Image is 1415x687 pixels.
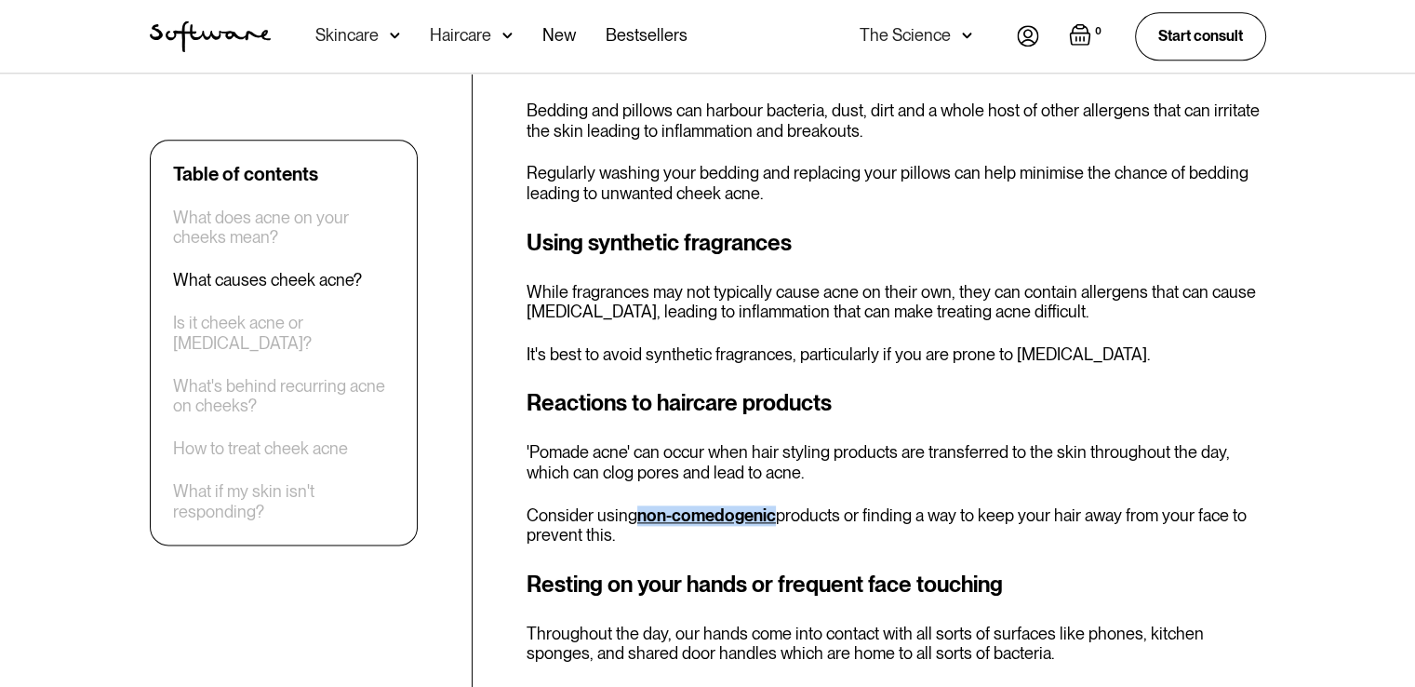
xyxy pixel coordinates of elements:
a: non-comedogenic [637,505,776,525]
a: What if my skin isn't responding? [173,482,394,522]
img: arrow down [502,26,513,45]
p: While fragrances may not typically cause acne on their own, they can contain allergens that can c... [527,282,1266,322]
a: What's behind recurring acne on cheeks? [173,376,394,416]
a: How to treat cheek acne [173,439,348,460]
img: arrow down [390,26,400,45]
div: 0 [1091,23,1105,40]
p: 'Pomade acne' can occur when hair styling products are transferred to the skin throughout the day... [527,442,1266,482]
h3: Using synthetic fragrances [527,226,1266,260]
a: home [150,20,271,52]
div: Skincare [315,26,379,45]
p: Regularly washing your bedding and replacing your pillows can help minimise the chance of bedding... [527,163,1266,203]
p: It's best to avoid synthetic fragrances, particularly if you are prone to [MEDICAL_DATA]. [527,344,1266,365]
a: Is it cheek acne or [MEDICAL_DATA]? [173,314,394,354]
a: What causes cheek acne? [173,271,362,291]
a: Start consult [1135,12,1266,60]
p: Throughout the day, our hands come into contact with all sorts of surfaces like phones, kitchen s... [527,624,1266,664]
a: Open empty cart [1069,23,1105,49]
h3: Reactions to haircare products [527,386,1266,420]
a: What does acne on your cheeks mean? [173,208,394,248]
div: The Science [860,26,951,45]
div: Table of contents [173,163,318,185]
div: Haircare [430,26,491,45]
img: Software Logo [150,20,271,52]
img: arrow down [962,26,972,45]
h3: Resting on your hands or frequent face touching [527,568,1266,601]
p: Bedding and pillows can harbour bacteria, dust, dirt and a whole host of other allergens that can... [527,101,1266,141]
p: Consider using products or finding a way to keep your hair away from your face to prevent this. [527,505,1266,546]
